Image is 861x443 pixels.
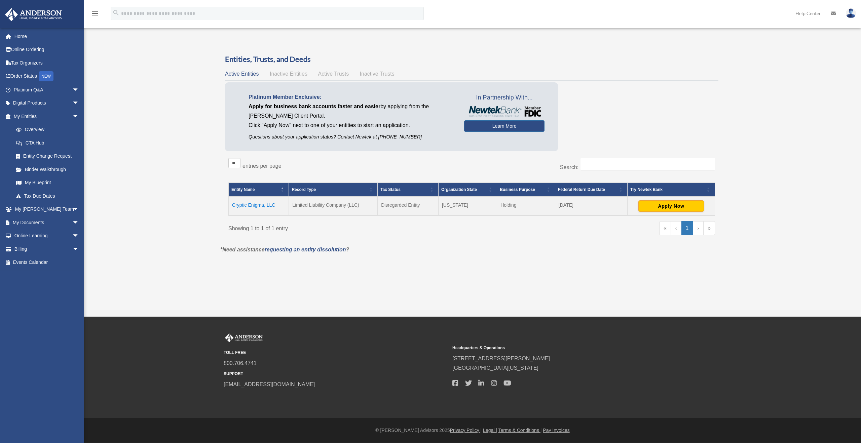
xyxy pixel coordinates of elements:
a: First [659,221,671,235]
h3: Entities, Trusts, and Deeds [225,54,718,65]
button: Apply Now [638,200,704,212]
img: Anderson Advisors Platinum Portal [3,8,64,21]
td: [US_STATE] [438,197,497,215]
i: search [112,9,120,16]
div: NEW [39,71,53,81]
span: arrow_drop_down [72,110,86,123]
a: Digital Productsarrow_drop_down [5,96,89,110]
span: arrow_drop_down [72,83,86,97]
th: Business Purpose: Activate to sort [497,183,555,197]
label: Search: [560,164,578,170]
a: [STREET_ADDRESS][PERSON_NAME] [452,356,550,361]
td: Cryptic Enigma, LLC [229,197,289,215]
a: [EMAIL_ADDRESS][DOMAIN_NAME] [224,381,315,387]
a: Binder Walkthrough [9,163,86,176]
span: Inactive Trusts [360,71,395,77]
span: arrow_drop_down [72,216,86,230]
a: Tax Due Dates [9,189,86,203]
span: Organization State [441,187,477,192]
span: Apply for business bank accounts faster and easier [249,104,380,109]
span: arrow_drop_down [72,96,86,110]
small: TOLL FREE [224,349,448,356]
p: Questions about your application status? Contact Newtek at [PHONE_NUMBER] [249,133,454,141]
a: My [PERSON_NAME] Teamarrow_drop_down [5,203,89,216]
small: Headquarters & Operations [452,345,676,352]
p: by applying from the [PERSON_NAME] Client Portal. [249,102,454,121]
th: Federal Return Due Date: Activate to sort [555,183,627,197]
a: Events Calendar [5,256,89,269]
span: Business Purpose [500,187,535,192]
span: Active Trusts [318,71,349,77]
th: Try Newtek Bank : Activate to sort [627,183,715,197]
span: arrow_drop_down [72,242,86,256]
p: Platinum Member Exclusive: [249,92,454,102]
a: Next [693,221,703,235]
td: [DATE] [555,197,627,215]
a: Order StatusNEW [5,70,89,83]
th: Entity Name: Activate to invert sorting [229,183,289,197]
span: Entity Name [231,187,255,192]
i: menu [91,9,99,17]
span: Record Type [292,187,316,192]
div: © [PERSON_NAME] Advisors 2025 [84,426,861,435]
a: Last [703,221,715,235]
a: Privacy Policy | [450,428,482,433]
a: Overview [9,123,82,136]
a: Platinum Q&Aarrow_drop_down [5,83,89,96]
a: [GEOGRAPHIC_DATA][US_STATE] [452,365,538,371]
span: Active Entities [225,71,259,77]
em: *Need assistance ? [220,247,349,252]
a: Previous [671,221,681,235]
span: arrow_drop_down [72,203,86,216]
a: Entity Change Request [9,150,86,163]
a: Legal | [483,428,497,433]
td: Holding [497,197,555,215]
a: Learn More [464,120,545,132]
a: 1 [681,221,693,235]
a: Billingarrow_drop_down [5,242,89,256]
a: Online Ordering [5,43,89,56]
a: My Documentsarrow_drop_down [5,216,89,229]
a: requesting an entity dissolution [265,247,346,252]
th: Record Type: Activate to sort [289,183,378,197]
a: menu [91,12,99,17]
th: Tax Status: Activate to sort [378,183,439,197]
a: Home [5,30,89,43]
a: 800.706.4741 [224,360,257,366]
td: Disregarded Entity [378,197,439,215]
a: CTA Hub [9,136,86,150]
img: NewtekBankLogoSM.png [467,106,541,117]
a: Tax Organizers [5,56,89,70]
span: Federal Return Due Date [558,187,605,192]
span: Inactive Entities [270,71,307,77]
label: entries per page [242,163,282,169]
span: In Partnership With... [464,92,545,103]
span: Tax Status [380,187,401,192]
a: Pay Invoices [543,428,569,433]
td: Limited Liability Company (LLC) [289,197,378,215]
div: Showing 1 to 1 of 1 entry [228,221,467,233]
img: User Pic [846,8,856,18]
a: Online Learningarrow_drop_down [5,229,89,243]
img: Anderson Advisors Platinum Portal [224,333,264,342]
a: Terms & Conditions | [498,428,542,433]
small: SUPPORT [224,370,448,377]
th: Organization State: Activate to sort [438,183,497,197]
p: Click "Apply Now" next to one of your entities to start an application. [249,121,454,130]
div: Try Newtek Bank [630,186,705,194]
a: My Entitiesarrow_drop_down [5,110,86,123]
a: My Blueprint [9,176,86,190]
span: arrow_drop_down [72,229,86,243]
